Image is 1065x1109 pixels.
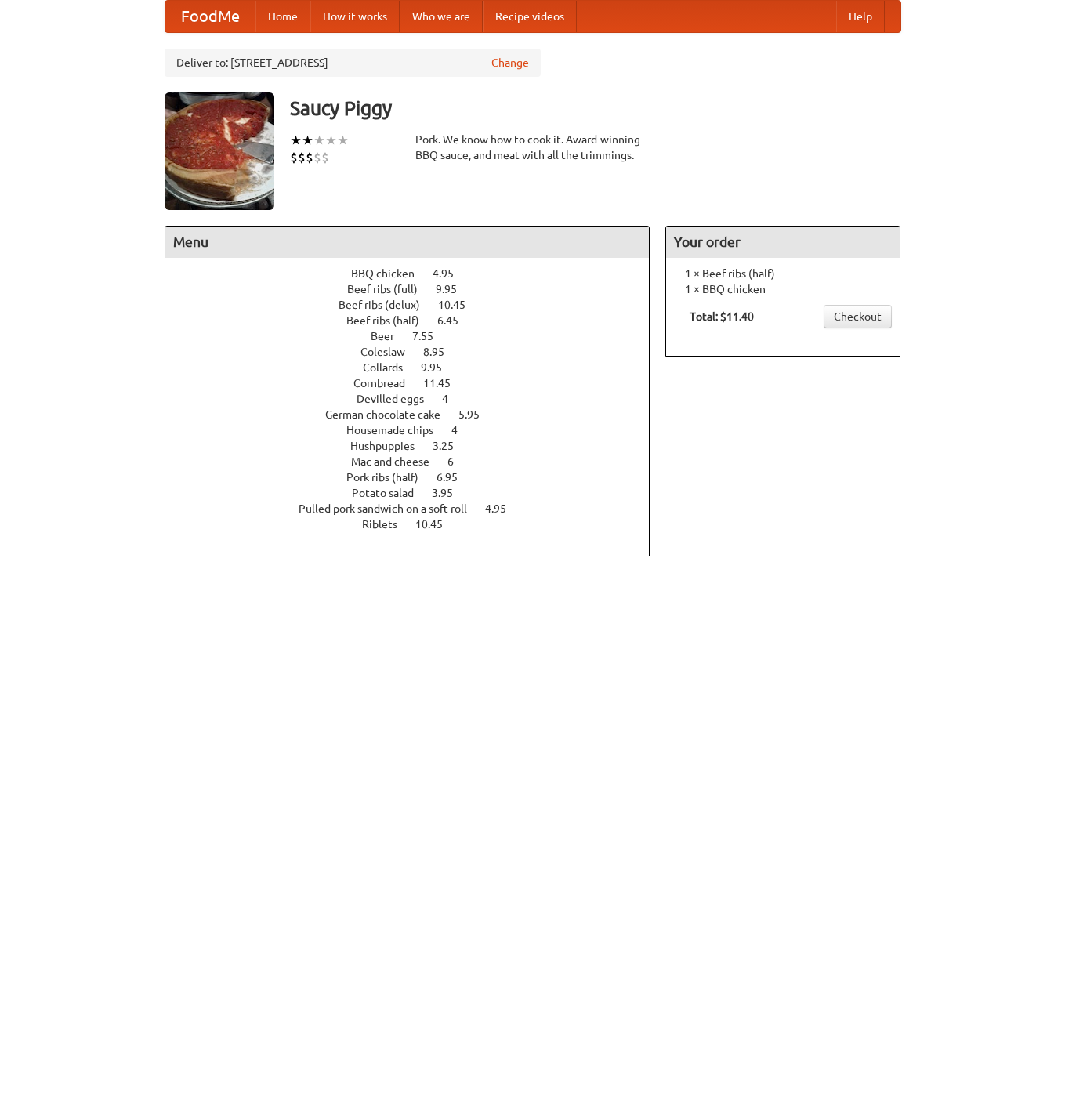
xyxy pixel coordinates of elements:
[346,424,449,437] span: Housemade chips
[351,267,430,280] span: BBQ chicken
[350,440,483,452] a: Hushpuppies 3.25
[313,149,321,166] li: $
[325,408,509,421] a: German chocolate cake 5.95
[485,502,522,515] span: 4.95
[824,305,892,328] a: Checkout
[350,440,430,452] span: Hushpuppies
[310,1,400,32] a: How it works
[666,227,900,258] h4: Your order
[299,502,483,515] span: Pulled pork sandwich on a soft roll
[360,346,421,358] span: Coleslaw
[433,440,469,452] span: 3.25
[321,149,329,166] li: $
[325,408,456,421] span: German chocolate cake
[290,149,298,166] li: $
[432,487,469,499] span: 3.95
[836,1,885,32] a: Help
[371,330,462,342] a: Beer 7.55
[165,92,274,210] img: angular.jpg
[437,314,474,327] span: 6.45
[436,283,473,295] span: 9.95
[451,424,473,437] span: 4
[447,455,469,468] span: 6
[346,424,487,437] a: Housemade chips 4
[351,267,483,280] a: BBQ chicken 4.95
[421,361,458,374] span: 9.95
[313,132,325,149] li: ★
[347,283,486,295] a: Beef ribs (full) 9.95
[346,471,487,484] a: Pork ribs (half) 6.95
[352,487,429,499] span: Potato salad
[165,1,255,32] a: FoodMe
[351,455,445,468] span: Mac and cheese
[433,267,469,280] span: 4.95
[298,149,306,166] li: $
[255,1,310,32] a: Home
[346,314,487,327] a: Beef ribs (half) 6.45
[363,361,418,374] span: Collards
[347,283,433,295] span: Beef ribs (full)
[415,132,650,163] div: Pork. We know how to cook it. Award-winning BBQ sauce, and meat with all the trimmings.
[690,310,754,323] b: Total: $11.40
[290,92,901,124] h3: Saucy Piggy
[337,132,349,149] li: ★
[458,408,495,421] span: 5.95
[674,266,892,281] li: 1 × Beef ribs (half)
[674,281,892,297] li: 1 × BBQ chicken
[400,1,483,32] a: Who we are
[437,471,473,484] span: 6.95
[290,132,302,149] li: ★
[483,1,577,32] a: Recipe videos
[325,132,337,149] li: ★
[306,149,313,166] li: $
[353,377,421,390] span: Cornbread
[491,55,529,71] a: Change
[357,393,440,405] span: Devilled eggs
[363,361,471,374] a: Collards 9.95
[412,330,449,342] span: 7.55
[346,471,434,484] span: Pork ribs (half)
[357,393,477,405] a: Devilled eggs 4
[423,346,460,358] span: 8.95
[353,377,480,390] a: Cornbread 11.45
[423,377,466,390] span: 11.45
[165,49,541,77] div: Deliver to: [STREET_ADDRESS]
[339,299,436,311] span: Beef ribs (delux)
[299,502,535,515] a: Pulled pork sandwich on a soft roll 4.95
[362,518,413,531] span: Riblets
[302,132,313,149] li: ★
[371,330,410,342] span: Beer
[165,227,650,258] h4: Menu
[438,299,481,311] span: 10.45
[442,393,464,405] span: 4
[346,314,435,327] span: Beef ribs (half)
[360,346,473,358] a: Coleslaw 8.95
[352,487,482,499] a: Potato salad 3.95
[351,455,483,468] a: Mac and cheese 6
[339,299,494,311] a: Beef ribs (delux) 10.45
[362,518,472,531] a: Riblets 10.45
[415,518,458,531] span: 10.45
